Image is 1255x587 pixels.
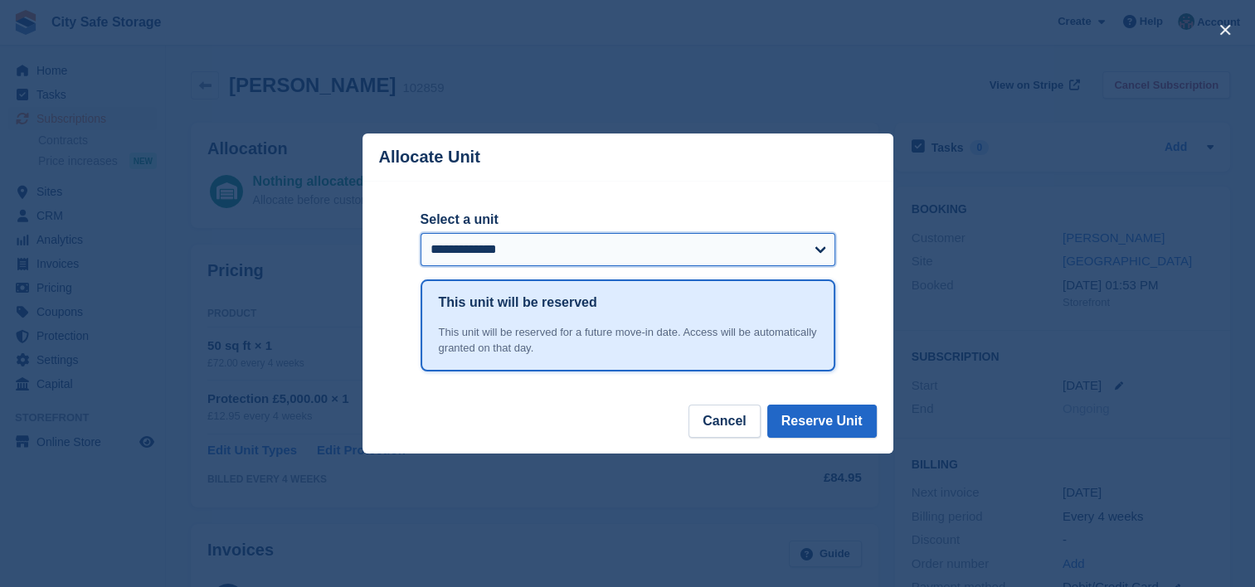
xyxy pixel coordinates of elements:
[439,324,817,357] div: This unit will be reserved for a future move-in date. Access will be automatically granted on tha...
[767,405,877,438] button: Reserve Unit
[688,405,760,438] button: Cancel
[421,210,835,230] label: Select a unit
[439,293,597,313] h1: This unit will be reserved
[1212,17,1238,43] button: close
[379,148,480,167] p: Allocate Unit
